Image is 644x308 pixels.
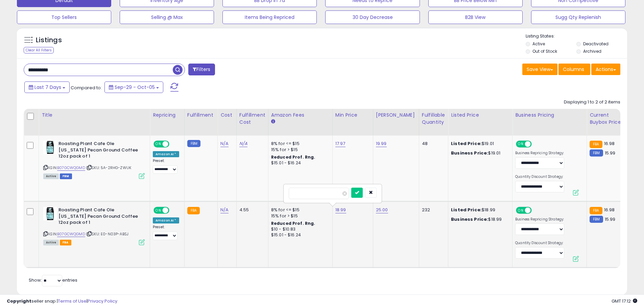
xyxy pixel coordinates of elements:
[451,150,488,156] b: Business Price:
[515,241,564,245] label: Quantity Discount Strategy:
[153,225,179,240] div: Preset:
[153,217,179,223] div: Amazon AI *
[422,141,443,147] div: 48
[271,220,315,226] b: Reduced Prof. Rng.
[515,151,564,156] label: Business Repricing Strategy:
[220,112,234,119] div: Cost
[24,47,54,53] div: Clear All Filters
[271,232,327,238] div: $15.01 - $16.24
[153,151,179,157] div: Amazon AI *
[451,141,507,147] div: $19.01
[60,173,72,179] span: FBM
[43,207,57,220] img: 51o6TFyjDtL._SL40_.jpg
[515,174,564,179] label: Quantity Discount Strategy:
[187,140,200,147] small: FBM
[451,216,507,222] div: $18.99
[590,207,602,214] small: FBA
[531,10,625,24] button: Sugg Qty Replenish
[271,213,327,219] div: 15% for > $15
[29,277,77,283] span: Show: entries
[57,231,85,237] a: B07GCWQGMD
[43,173,59,179] span: All listings currently available for purchase on Amazon
[154,208,163,213] span: ON
[517,141,525,147] span: ON
[271,160,327,166] div: $15.01 - $16.24
[335,112,370,119] div: Min Price
[526,33,627,40] p: Listing States:
[271,119,275,125] small: Amazon Fees.
[34,84,61,91] span: Last 7 Days
[564,99,620,105] div: Displaying 1 to 2 of 2 items
[88,298,117,304] a: Privacy Policy
[239,112,265,126] div: Fulfillment Cost
[531,141,542,147] span: OFF
[591,64,620,75] button: Actions
[515,112,584,119] div: Business Pricing
[583,41,609,47] label: Deactivated
[590,216,603,223] small: FBM
[60,240,71,245] span: FBA
[17,10,111,24] button: Top Sellers
[239,207,263,213] div: 4.55
[115,84,155,91] span: Sep-29 - Oct-05
[168,208,179,213] span: OFF
[42,112,147,119] div: Title
[558,64,590,75] button: Columns
[71,85,102,91] span: Compared to:
[428,10,523,24] button: B2B View
[590,112,624,126] div: Current Buybox Price
[335,140,345,147] a: 17.97
[532,48,557,54] label: Out of Stock
[271,227,327,232] div: $10 - $10.83
[325,10,420,24] button: 30 Day Decrease
[239,140,247,147] a: N/A
[590,149,603,157] small: FBM
[531,208,542,213] span: OFF
[188,64,215,75] button: Filters
[451,150,507,156] div: $19.01
[86,165,131,170] span: | SKU: 5A-2RHG-ZWUK
[522,64,557,75] button: Save View
[451,216,488,222] b: Business Price:
[271,154,315,160] b: Reduced Prof. Rng.
[517,208,525,213] span: ON
[604,140,615,147] span: 16.98
[612,298,637,304] span: 2025-10-13 17:12 GMT
[422,112,445,126] div: Fulfillable Quantity
[120,10,214,24] button: Selling @ Max
[271,207,327,213] div: 8% for <= $15
[58,207,141,228] b: Roasting Plant Cafe Ole [US_STATE] Pecan Ground Coffee 12oz pack of 1
[451,140,482,147] b: Listed Price:
[376,140,387,147] a: 19.99
[7,298,117,305] div: seller snap | |
[104,81,163,93] button: Sep-29 - Oct-05
[43,240,59,245] span: All listings currently available for purchase on Amazon
[271,147,327,153] div: 15% for > $15
[222,10,317,24] button: Items Being Repriced
[583,48,601,54] label: Archived
[451,207,482,213] b: Listed Price:
[563,66,584,73] span: Columns
[168,141,179,147] span: OFF
[36,35,62,45] h5: Listings
[187,207,200,214] small: FBA
[605,150,616,156] span: 15.99
[335,207,346,213] a: 18.99
[451,112,509,119] div: Listed Price
[271,141,327,147] div: 8% for <= $15
[451,207,507,213] div: $18.99
[153,112,182,119] div: Repricing
[590,141,602,148] small: FBA
[187,112,215,119] div: Fulfillment
[604,207,615,213] span: 16.98
[43,207,145,244] div: ASIN:
[532,41,545,47] label: Active
[24,81,70,93] button: Last 7 Days
[271,112,330,119] div: Amazon Fees
[515,217,564,222] label: Business Repricing Strategy:
[605,216,616,222] span: 15.99
[58,141,141,161] b: Roasting Plant Cafe Ole [US_STATE] Pecan Ground Coffee 12oz pack of 1
[57,165,85,171] a: B07GCWQGMD
[376,207,388,213] a: 25.00
[220,207,229,213] a: N/A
